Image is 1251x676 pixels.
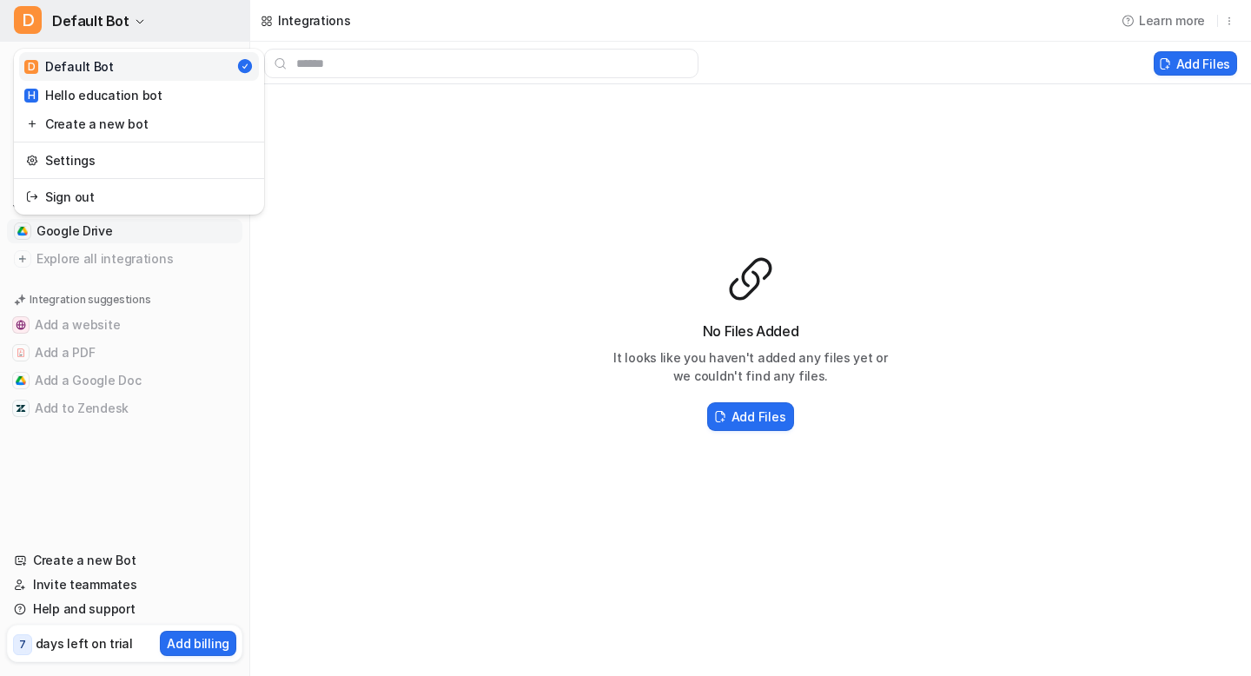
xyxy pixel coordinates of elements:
span: Default Bot [52,9,129,33]
a: Create a new bot [19,109,259,138]
div: Default Bot [24,57,114,76]
span: H [24,89,38,103]
a: Settings [19,146,259,175]
img: reset [26,115,38,133]
img: reset [26,151,38,169]
span: D [14,6,42,34]
a: Sign out [19,182,259,211]
img: reset [26,188,38,206]
div: DDefault Bot [14,49,264,215]
span: D [24,60,38,74]
div: Hello education bot [24,86,162,104]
